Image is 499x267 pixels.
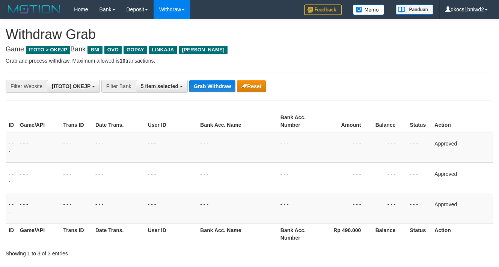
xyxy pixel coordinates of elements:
[407,162,431,193] td: - - -
[431,193,493,223] td: Approved
[6,132,17,163] td: - - -
[277,111,321,132] th: Bank Acc. Number
[372,132,407,163] td: - - -
[145,193,197,223] td: - - -
[372,193,407,223] td: - - -
[60,132,92,163] td: - - -
[149,46,177,54] span: LINKAJA
[101,80,136,93] div: Filter Bank
[26,46,70,54] span: ITOTO > OKEJP
[17,111,60,132] th: Game/API
[197,111,277,132] th: Bank Acc. Name
[141,83,178,89] span: 5 item selected
[321,193,372,223] td: - - -
[145,162,197,193] td: - - -
[6,4,63,15] img: MOTION_logo.png
[92,132,145,163] td: - - -
[407,111,431,132] th: Status
[277,193,321,223] td: - - -
[6,162,17,193] td: - - -
[52,83,90,89] span: [ITOTO] OKEJP
[197,223,277,244] th: Bank Acc. Name
[237,80,266,92] button: Reset
[60,111,92,132] th: Trans ID
[136,80,188,93] button: 5 item selected
[431,132,493,163] td: Approved
[321,162,372,193] td: - - -
[6,46,493,53] h4: Game: Bank:
[372,223,407,244] th: Balance
[104,46,122,54] span: OVO
[321,223,372,244] th: Rp 490.000
[92,162,145,193] td: - - -
[92,193,145,223] td: - - -
[119,58,125,64] strong: 10
[6,80,47,93] div: Filter Website
[179,46,227,54] span: [PERSON_NAME]
[87,46,102,54] span: BNI
[6,57,493,64] p: Grab and process withdraw. Maximum allowed is transactions.
[372,111,407,132] th: Balance
[353,4,384,15] img: Button%20Memo.svg
[6,223,17,244] th: ID
[431,162,493,193] td: Approved
[189,80,235,92] button: Grab Withdraw
[60,223,92,244] th: Trans ID
[407,223,431,244] th: Status
[407,132,431,163] td: - - -
[197,132,277,163] td: - - -
[17,162,60,193] td: - - -
[145,111,197,132] th: User ID
[6,193,17,223] td: - - -
[197,193,277,223] td: - - -
[431,111,493,132] th: Action
[92,223,145,244] th: Date Trans.
[6,247,202,257] div: Showing 1 to 3 of 3 entries
[277,132,321,163] td: - - -
[396,4,433,15] img: panduan.png
[60,193,92,223] td: - - -
[277,223,321,244] th: Bank Acc. Number
[145,132,197,163] td: - - -
[47,80,100,93] button: [ITOTO] OKEJP
[321,111,372,132] th: Amount
[6,111,17,132] th: ID
[372,162,407,193] td: - - -
[304,4,342,15] img: Feedback.jpg
[197,162,277,193] td: - - -
[124,46,147,54] span: GOPAY
[321,132,372,163] td: - - -
[277,162,321,193] td: - - -
[17,223,60,244] th: Game/API
[60,162,92,193] td: - - -
[407,193,431,223] td: - - -
[431,223,493,244] th: Action
[92,111,145,132] th: Date Trans.
[17,132,60,163] td: - - -
[6,27,493,42] h1: Withdraw Grab
[145,223,197,244] th: User ID
[17,193,60,223] td: - - -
